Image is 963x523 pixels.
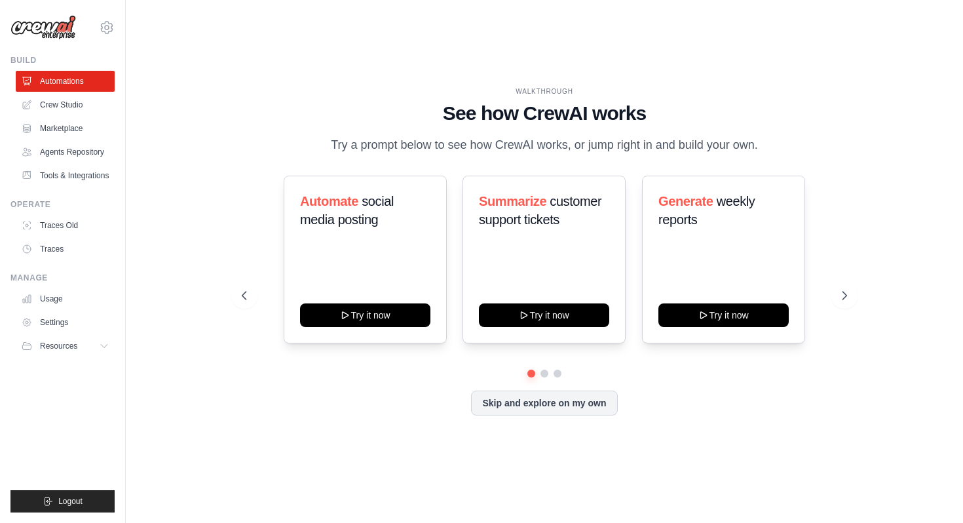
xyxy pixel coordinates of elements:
span: Generate [658,194,713,208]
a: Tools & Integrations [16,165,115,186]
div: Manage [10,273,115,283]
button: Try it now [300,303,430,327]
button: Try it now [658,303,789,327]
a: Agents Repository [16,142,115,163]
span: Logout [58,496,83,507]
a: Traces Old [16,215,115,236]
a: Usage [16,288,115,309]
div: Operate [10,199,115,210]
button: Try it now [479,303,609,327]
a: Settings [16,312,115,333]
a: Marketplace [16,118,115,139]
span: Automate [300,194,358,208]
a: Crew Studio [16,94,115,115]
img: Logo [10,15,76,40]
button: Skip and explore on my own [471,391,617,416]
p: Try a prompt below to see how CrewAI works, or jump right in and build your own. [324,136,765,155]
div: WALKTHROUGH [242,87,846,96]
button: Logout [10,490,115,513]
h1: See how CrewAI works [242,102,846,125]
div: Build [10,55,115,66]
span: Summarize [479,194,546,208]
button: Resources [16,336,115,357]
span: weekly reports [658,194,755,227]
span: Resources [40,341,77,351]
a: Traces [16,239,115,260]
a: Automations [16,71,115,92]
